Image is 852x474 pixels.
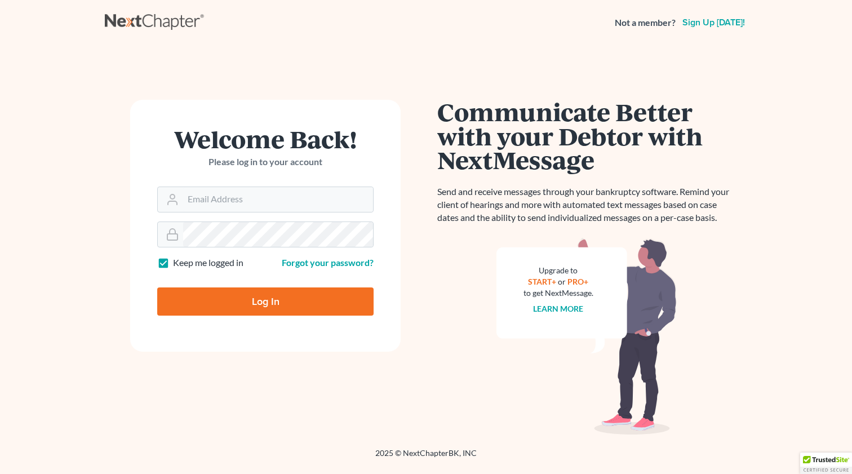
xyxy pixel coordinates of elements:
p: Send and receive messages through your bankruptcy software. Remind your client of hearings and mo... [437,185,736,224]
p: Please log in to your account [157,156,374,169]
div: TrustedSite Certified [800,453,852,474]
a: Forgot your password? [282,257,374,268]
h1: Welcome Back! [157,127,374,151]
div: 2025 © NextChapterBK, INC [105,448,747,468]
span: or [558,277,566,286]
a: Sign up [DATE]! [680,18,747,27]
div: Upgrade to [523,265,593,276]
strong: Not a member? [615,16,676,29]
input: Log In [157,287,374,316]
input: Email Address [183,187,373,212]
h1: Communicate Better with your Debtor with NextMessage [437,100,736,172]
div: to get NextMessage. [523,287,593,299]
a: Learn more [534,304,584,313]
label: Keep me logged in [173,256,243,269]
img: nextmessage_bg-59042aed3d76b12b5cd301f8e5b87938c9018125f34e5fa2b7a6b67550977c72.svg [496,238,677,435]
a: START+ [529,277,557,286]
a: PRO+ [568,277,589,286]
